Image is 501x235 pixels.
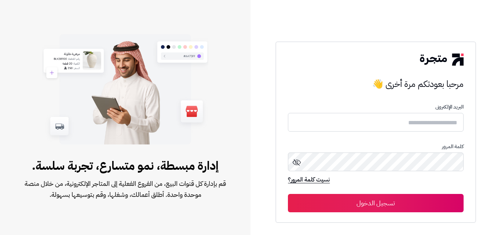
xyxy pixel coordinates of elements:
[420,54,463,65] img: logo-2.png
[288,144,463,150] p: كلمة المرور
[23,178,227,200] span: قم بإدارة كل قنوات البيع، من الفروع الفعلية إلى المتاجر الإلكترونية، من خلال منصة موحدة واحدة. أط...
[288,104,463,110] p: البريد الإلكترونى
[288,175,330,186] a: نسيت كلمة المرور؟
[23,157,227,175] span: إدارة مبسطة، نمو متسارع، تجربة سلسة.
[288,194,463,212] button: تسجيل الدخول
[288,77,463,91] h3: مرحبا بعودتكم مرة أخرى 👋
